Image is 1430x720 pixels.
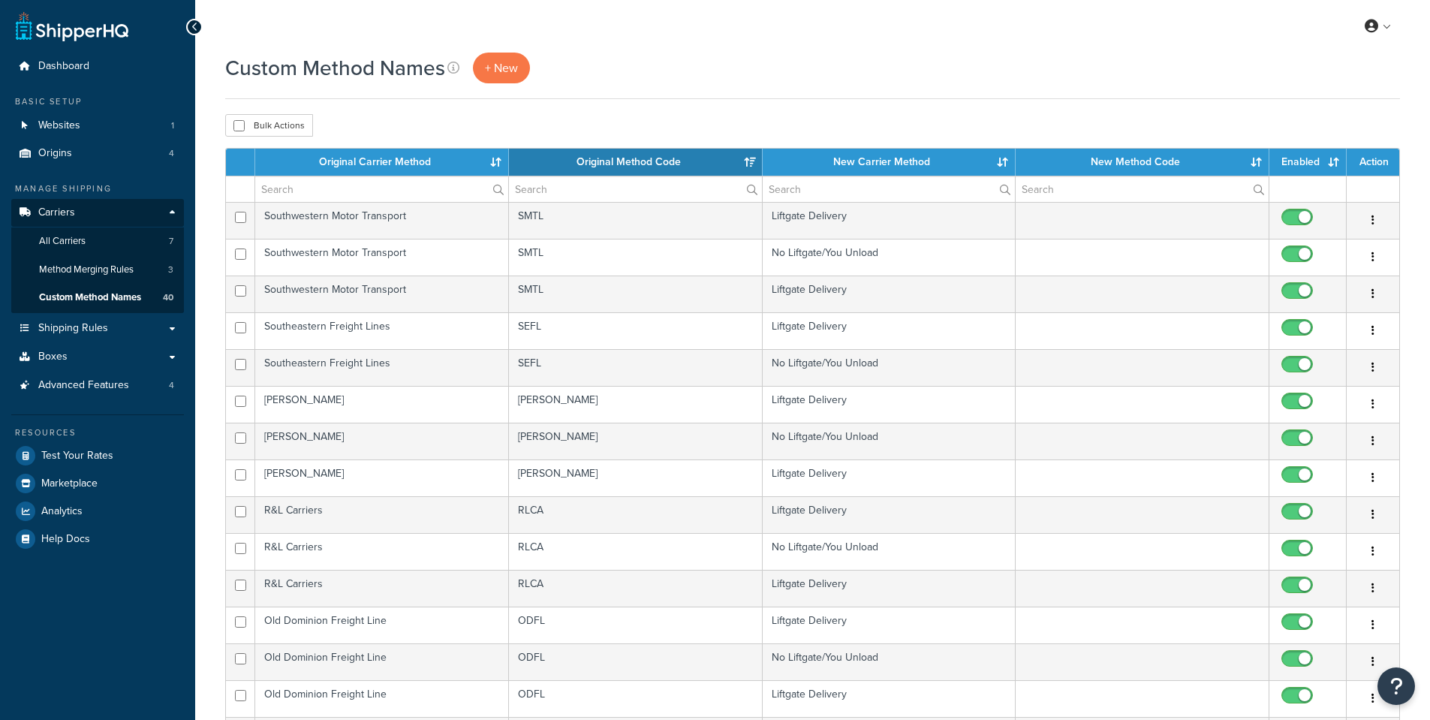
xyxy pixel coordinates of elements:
a: Marketplace [11,470,184,497]
span: 3 [168,264,173,276]
th: Original Carrier Method: activate to sort column ascending [255,149,509,176]
td: Liftgate Delivery [763,202,1016,239]
td: [PERSON_NAME] [255,386,509,423]
th: New Carrier Method: activate to sort column ascending [763,149,1016,176]
span: Shipping Rules [38,322,108,335]
a: Custom Method Names 40 [11,284,184,312]
li: Websites [11,112,184,140]
span: Dashboard [38,60,89,73]
th: Original Method Code: activate to sort column ascending [509,149,763,176]
a: Analytics [11,498,184,525]
span: Custom Method Names [39,291,141,304]
span: Carriers [38,206,75,219]
a: ShipperHQ Home [16,11,128,41]
td: No Liftgate/You Unload [763,533,1016,570]
td: No Liftgate/You Unload [763,643,1016,680]
td: Old Dominion Freight Line [255,643,509,680]
td: Old Dominion Freight Line [255,680,509,717]
a: Websites 1 [11,112,184,140]
a: Advanced Features 4 [11,372,184,399]
td: No Liftgate/You Unload [763,349,1016,386]
a: Test Your Rates [11,442,184,469]
td: Liftgate Delivery [763,312,1016,349]
td: SMTL [509,276,763,312]
td: Southwestern Motor Transport [255,239,509,276]
td: Liftgate Delivery [763,607,1016,643]
li: Custom Method Names [11,284,184,312]
a: Help Docs [11,526,184,553]
td: SEFL [509,312,763,349]
button: Bulk Actions [225,114,313,137]
div: Manage Shipping [11,182,184,195]
a: Dashboard [11,53,184,80]
td: RLCA [509,570,763,607]
input: Search [255,176,508,202]
th: New Method Code: activate to sort column ascending [1016,149,1269,176]
td: R&L Carriers [255,570,509,607]
td: [PERSON_NAME] [509,459,763,496]
th: Action [1347,149,1399,176]
td: Liftgate Delivery [763,496,1016,533]
a: Boxes [11,343,184,371]
span: Marketplace [41,477,98,490]
th: Enabled: activate to sort column ascending [1269,149,1347,176]
a: + New [473,53,530,83]
td: Liftgate Delivery [763,386,1016,423]
td: Southwestern Motor Transport [255,202,509,239]
td: RLCA [509,496,763,533]
span: + New [485,59,518,77]
a: Carriers [11,199,184,227]
span: Analytics [41,505,83,518]
li: Carriers [11,199,184,313]
span: Advanced Features [38,379,129,392]
td: Southeastern Freight Lines [255,349,509,386]
input: Search [1016,176,1269,202]
td: Liftgate Delivery [763,276,1016,312]
div: Basic Setup [11,95,184,108]
span: Websites [38,119,80,132]
td: Liftgate Delivery [763,680,1016,717]
td: [PERSON_NAME] [255,459,509,496]
td: SEFL [509,349,763,386]
td: SMTL [509,239,763,276]
a: Shipping Rules [11,315,184,342]
td: [PERSON_NAME] [509,386,763,423]
button: Open Resource Center [1377,667,1415,705]
td: [PERSON_NAME] [255,423,509,459]
td: ODFL [509,680,763,717]
td: Old Dominion Freight Line [255,607,509,643]
a: Method Merging Rules 3 [11,256,184,284]
td: [PERSON_NAME] [509,423,763,459]
span: Boxes [38,351,68,363]
span: 7 [169,235,173,248]
span: 4 [169,147,174,160]
td: SMTL [509,202,763,239]
td: ODFL [509,643,763,680]
li: All Carriers [11,227,184,255]
td: Liftgate Delivery [763,459,1016,496]
a: All Carriers 7 [11,227,184,255]
td: R&L Carriers [255,496,509,533]
span: 4 [169,379,174,392]
td: ODFL [509,607,763,643]
td: Southwestern Motor Transport [255,276,509,312]
li: Advanced Features [11,372,184,399]
li: Method Merging Rules [11,256,184,284]
td: Southeastern Freight Lines [255,312,509,349]
span: All Carriers [39,235,86,248]
span: Origins [38,147,72,160]
td: Liftgate Delivery [763,570,1016,607]
td: No Liftgate/You Unload [763,239,1016,276]
td: No Liftgate/You Unload [763,423,1016,459]
a: Origins 4 [11,140,184,167]
input: Search [509,176,762,202]
div: Resources [11,426,184,439]
span: 1 [171,119,174,132]
td: R&L Carriers [255,533,509,570]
